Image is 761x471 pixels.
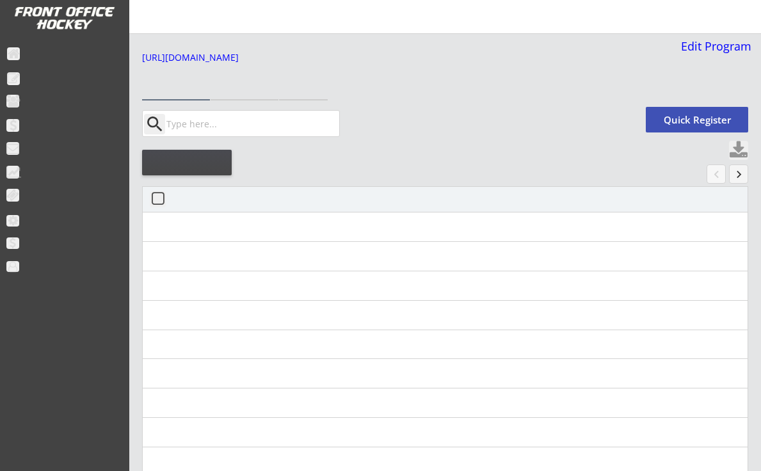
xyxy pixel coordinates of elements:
input: Type here... [164,111,339,136]
a: [URL][DOMAIN_NAME] [142,53,673,69]
button: Quick Register [646,107,748,132]
button: chevron_left [707,164,726,184]
button: keyboard_arrow_right [729,164,748,184]
div: Edit Program [676,40,751,52]
button: Click to download full roster. Your browser settings may try to block it, check your security set... [729,141,748,160]
a: Edit Program [676,40,751,63]
button: search [144,114,165,134]
div: [URL][DOMAIN_NAME] [142,53,673,62]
